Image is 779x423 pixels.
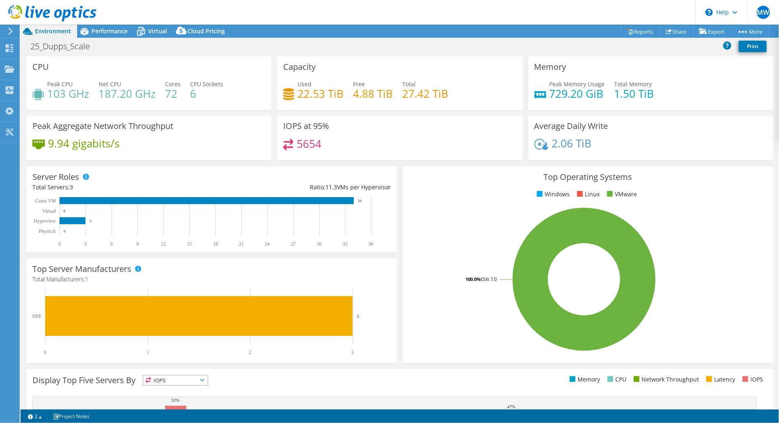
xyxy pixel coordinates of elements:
[550,80,605,88] span: Peak Memory Usage
[22,411,48,421] a: 2
[283,62,316,71] h3: Capacity
[614,89,654,98] h4: 1.50 TiB
[136,241,139,247] text: 9
[757,6,770,19] span: MW
[44,349,46,355] text: 0
[298,89,344,98] h4: 22.53 TiB
[621,25,660,38] a: Reports
[171,398,179,402] text: 52%
[614,80,652,88] span: Total Memory
[58,241,61,247] text: 0
[740,375,763,384] li: IOPS
[409,172,767,182] h3: Top Operating Systems
[34,218,56,224] text: Hypervisor
[632,375,699,384] li: Network Throughput
[535,190,570,199] li: Windows
[165,89,181,98] h4: 72
[402,80,416,88] span: Total
[550,89,605,98] h4: 729.20 GiB
[47,89,89,98] h4: 103 GHz
[32,122,173,131] h3: Peak Aggregate Network Throughput
[39,228,55,234] text: Physical
[660,25,693,38] a: Share
[481,276,497,282] tspan: ESXi 7.0
[32,313,41,319] text: HPE
[187,241,192,247] text: 15
[369,241,373,247] text: 36
[353,80,365,88] span: Free
[148,27,167,35] span: Virtual
[343,241,348,247] text: 33
[265,241,270,247] text: 24
[731,25,769,38] a: More
[161,241,166,247] text: 12
[605,375,626,384] li: CPU
[35,27,71,35] span: Environment
[89,219,92,223] text: 3
[297,139,321,148] h4: 5654
[211,183,390,192] div: Ratio: VMs per Hypervisor
[35,198,56,204] text: Guest VM
[48,139,119,148] h4: 9.94 gigabits/s
[317,241,322,247] text: 30
[534,62,566,71] h3: Memory
[353,89,393,98] h4: 4.88 TiB
[42,208,56,214] text: Virtual
[552,139,591,148] h4: 2.06 TiB
[704,375,735,384] li: Latency
[99,80,121,88] span: Net CPU
[47,411,95,421] a: Project Notes
[188,27,225,35] span: Cloud Pricing
[575,190,600,199] li: Linux
[605,190,637,199] li: VMware
[213,241,218,247] text: 18
[85,275,88,283] span: 1
[693,25,731,38] a: Export
[32,183,211,192] div: Total Servers:
[99,89,156,98] h4: 187.20 GHz
[534,122,608,131] h3: Average Daily Write
[357,314,359,319] text: 3
[358,199,362,203] text: 34
[32,172,79,182] h3: Server Roles
[249,349,251,355] text: 2
[190,80,223,88] span: CPU Sockets
[325,183,337,191] span: 11.3
[402,89,448,98] h4: 27.42 TiB
[351,349,354,355] text: 3
[190,89,223,98] h4: 6
[70,183,73,191] span: 3
[465,276,481,282] tspan: 100.0%
[283,122,329,131] h3: IOPS at 95%
[64,209,66,213] text: 0
[165,80,181,88] span: Cores
[32,275,391,284] h4: Total Manufacturers:
[84,241,87,247] text: 3
[27,42,103,51] h1: 25_Dupps_Scale
[147,349,149,355] text: 1
[568,375,600,384] li: Memory
[32,264,131,274] h3: Top Server Manufacturers
[143,375,208,385] span: IOPS
[291,241,296,247] text: 27
[239,241,244,247] text: 21
[110,241,113,247] text: 6
[47,80,73,88] span: Peak CPU
[92,27,128,35] span: Performance
[32,62,49,71] h3: CPU
[739,41,767,52] a: Print
[507,404,516,409] text: 47%
[706,9,713,16] svg: \n
[298,80,312,88] span: Used
[64,229,66,233] text: 0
